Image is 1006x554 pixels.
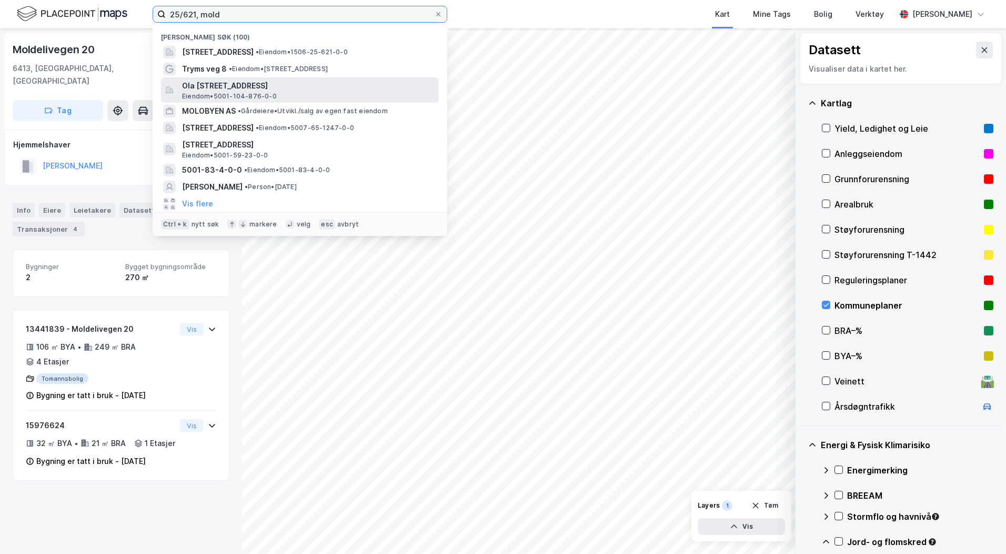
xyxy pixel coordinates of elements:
[834,249,980,261] div: Støyforurensning T-1442
[245,183,248,191] span: •
[229,65,232,73] span: •
[814,8,832,21] div: Bolig
[245,183,297,191] span: Person • [DATE]
[182,197,213,210] button: Vis flere
[753,8,791,21] div: Mine Tags
[13,203,35,217] div: Info
[153,25,447,44] div: [PERSON_NAME] søk (100)
[337,220,359,229] div: avbryt
[834,223,980,236] div: Støyforurensning
[980,374,994,388] div: 🛣️
[125,271,216,284] div: 270 ㎡
[256,124,354,132] span: Eiendom • 5007-65-1247-0-0
[834,198,980,211] div: Arealbruk
[834,122,980,135] div: Yield, Ledighet og Leie
[39,203,65,217] div: Eiere
[182,151,268,160] span: Eiendom • 5001-59-23-0-0
[928,537,937,547] div: Tooltip anchor
[17,5,127,23] img: logo.f888ab2527a4732fd821a326f86c7f29.svg
[256,48,348,56] span: Eiendom • 1506-25-621-0-0
[834,173,980,185] div: Grunnforurensning
[834,375,977,388] div: Veinett
[847,536,993,548] div: Jord- og flomskred
[182,164,242,176] span: 5001-83-4-0-0
[834,400,977,413] div: Årsdøgntrafikk
[36,455,146,468] div: Bygning er tatt i bruk - [DATE]
[953,503,1006,554] div: Kontrollprogram for chat
[26,262,117,271] span: Bygninger
[180,323,204,335] button: Vis
[722,500,732,511] div: 1
[161,219,189,230] div: Ctrl + k
[182,138,435,151] span: [STREET_ADDRESS]
[74,439,78,448] div: •
[698,518,785,535] button: Vis
[834,147,980,160] div: Anleggseiendom
[256,48,259,56] span: •
[192,220,219,229] div: nytt søk
[182,46,254,58] span: [STREET_ADDRESS]
[92,437,126,450] div: 21 ㎡ BRA
[180,419,204,432] button: Vis
[182,63,227,75] span: Tryms veg 8
[77,343,82,351] div: •
[13,222,85,236] div: Transaksjoner
[249,220,277,229] div: markere
[95,341,136,353] div: 249 ㎡ BRA
[36,437,72,450] div: 32 ㎡ BYA
[182,105,236,117] span: MOLOBYEN AS
[953,503,1006,554] iframe: Chat Widget
[821,97,993,110] div: Kartlag
[13,100,103,121] button: Tag
[119,203,159,217] div: Datasett
[698,501,720,510] div: Layers
[182,80,435,92] span: Ola [STREET_ADDRESS]
[182,122,254,134] span: [STREET_ADDRESS]
[931,512,940,521] div: Tooltip anchor
[13,138,229,151] div: Hjemmelshaver
[244,166,247,174] span: •
[238,107,388,115] span: Gårdeiere • Utvikl./salg av egen fast eiendom
[182,92,277,101] span: Eiendom • 5001-104-876-0-0
[715,8,730,21] div: Kart
[821,439,993,451] div: Energi & Fysisk Klimarisiko
[297,220,311,229] div: velg
[809,63,993,75] div: Visualiser data i kartet her.
[244,166,330,174] span: Eiendom • 5001-83-4-0-0
[834,324,980,337] div: BRA–%
[238,107,241,115] span: •
[26,271,117,284] div: 2
[319,219,335,230] div: esc
[229,65,328,73] span: Eiendom • [STREET_ADDRESS]
[834,274,980,286] div: Reguleringsplaner
[69,203,115,217] div: Leietakere
[26,323,176,335] div: 13441839 - Moldelivegen 20
[13,62,180,87] div: 6413, [GEOGRAPHIC_DATA], [GEOGRAPHIC_DATA]
[26,419,176,432] div: 15976624
[13,41,97,58] div: Moldelivegen 20
[166,6,434,22] input: Søk på adresse, matrikkel, gårdeiere, leietakere eller personer
[256,124,259,132] span: •
[36,355,69,368] div: 4 Etasjer
[834,299,980,312] div: Kommuneplaner
[856,8,884,21] div: Verktøy
[847,510,993,523] div: Stormflo og havnivå
[809,42,861,58] div: Datasett
[145,437,175,450] div: 1 Etasjer
[834,350,980,362] div: BYA–%
[36,389,146,402] div: Bygning er tatt i bruk - [DATE]
[36,341,75,353] div: 106 ㎡ BYA
[70,224,81,234] div: 4
[847,464,993,477] div: Energimerking
[847,489,993,502] div: BREEAM
[182,181,243,193] span: [PERSON_NAME]
[125,262,216,271] span: Bygget bygningsområde
[912,8,972,21] div: [PERSON_NAME]
[745,497,785,514] button: Tøm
